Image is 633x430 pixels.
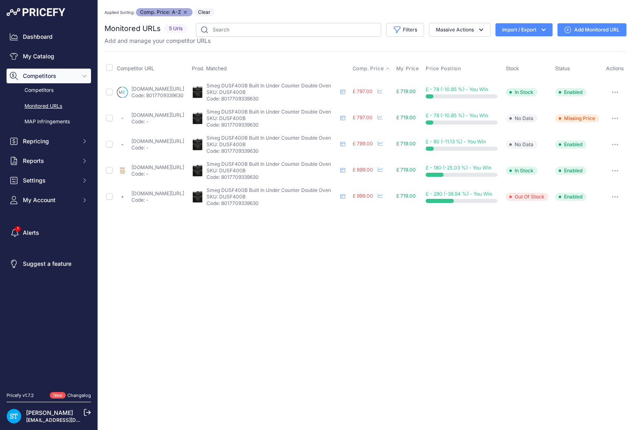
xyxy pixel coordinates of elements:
span: My Price [396,65,419,72]
span: £ 999.00 [353,193,373,199]
span: £ 799.00 [353,140,373,147]
a: Monitored URLs [7,99,91,114]
span: In Stock [506,167,537,175]
small: Applied Sorting: [104,10,135,15]
span: Status [555,65,570,71]
span: Price Position [426,65,461,72]
span: Out Of Stock [506,193,549,201]
button: Import / Export [495,23,553,36]
p: SKU: DUSF400B [207,194,337,200]
p: Add and manage your competitor URLs [104,37,211,45]
a: [DOMAIN_NAME][URL] [131,190,184,196]
p: Code: 8017709339630 [207,148,337,154]
span: Smeg DUSF400B Built In Under Counter Double Oven [207,109,331,115]
span: Repricing [23,137,76,145]
a: Add Monitored URL [557,23,626,36]
button: My Account [7,193,91,207]
span: Enabled [555,140,586,149]
span: Smeg DUSF400B Built In Under Counter Double Oven [207,161,331,167]
p: Code: - [131,145,184,151]
a: [EMAIL_ADDRESS][DOMAIN_NAME] [26,417,111,423]
p: Code: 8017709339630 [207,200,337,207]
span: 5 Urls [164,24,188,33]
span: In Stock [506,88,537,96]
span: Comp. Price [353,65,384,72]
span: Reports [23,157,76,165]
p: Code: - [131,118,184,125]
span: Enabled [555,193,586,201]
a: Changelog [67,392,91,398]
p: SKU: DUSF400B [207,89,337,96]
span: £ 719.00 [396,140,416,147]
a: [PERSON_NAME] [26,409,73,416]
span: £ 797.00 [353,88,373,94]
p: Code: 8017709339630 [131,92,184,99]
span: £ - 78 (-10.85 %) - You Win [426,112,488,118]
span: Smeg DUSF400B Built In Under Counter Double Oven [207,82,331,89]
span: £ - 78 (-10.85 %) - You Win [426,86,488,92]
button: Settings [7,173,91,188]
span: £ 797.00 [353,114,373,120]
span: £ - 280 (-38.94 %) - You Win [426,191,492,197]
span: Smeg DUSF400B Built In Under Counter Double Oven [207,187,331,193]
p: Code: - [131,171,184,177]
div: Pricefy v1.7.2 [7,392,34,399]
span: £ - 180 (-25.03 %) - You Win [426,165,491,171]
a: [DOMAIN_NAME][URL] [131,86,184,92]
span: Prod. Matched [192,65,227,71]
a: Alerts [7,225,91,240]
span: Missing Price [555,114,599,123]
h2: Monitored URLs [104,23,161,34]
p: SKU: DUSF400B [207,167,337,174]
span: £ - 80 (-11.13 %) - You Win [426,138,486,145]
a: Suggest a feature [7,256,91,271]
nav: Sidebar [7,29,91,382]
img: Pricefy Logo [7,8,65,16]
span: Comp. Price: A-Z [136,8,193,16]
span: £ 719.00 [396,88,416,94]
span: Enabled [555,167,586,175]
button: Comp. Price [353,65,391,72]
span: Competitor URL [117,65,154,71]
span: Enabled [555,88,586,96]
button: Price Position [426,65,462,72]
button: Clear [194,8,215,16]
button: Repricing [7,134,91,149]
a: [DOMAIN_NAME][URL] [131,138,184,144]
p: SKU: DUSF400B [207,141,337,148]
p: Code: 8017709339630 [207,122,337,128]
a: My Catalog [7,49,91,64]
button: Massive Actions [429,23,491,37]
a: [DOMAIN_NAME][URL] [131,164,184,170]
span: No Data [506,140,537,149]
span: New [50,392,66,399]
a: Competitors [7,83,91,98]
span: £ 719.00 [396,193,416,199]
span: £ 899.00 [353,167,373,173]
button: Filters [386,23,424,37]
span: Settings [23,176,76,185]
span: Actions [606,65,624,71]
a: [DOMAIN_NAME][URL] [131,112,184,118]
a: MAP infringements [7,115,91,129]
span: £ 719.00 [396,167,416,173]
a: Dashboard [7,29,91,44]
span: Smeg DUSF400B Built In Under Counter Double Oven [207,135,331,141]
span: No Data [506,114,537,123]
p: Code: 8017709339630 [207,174,337,180]
input: Search [196,23,381,37]
span: £ 719.00 [396,114,416,120]
span: Stock [506,65,519,71]
span: Competitors [23,72,76,80]
button: Reports [7,154,91,168]
p: Code: - [131,197,184,203]
p: SKU: DUSF400B [207,115,337,122]
button: Competitors [7,69,91,83]
span: My Account [23,196,76,204]
p: Code: 8017709339630 [207,96,337,102]
button: My Price [396,65,421,72]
